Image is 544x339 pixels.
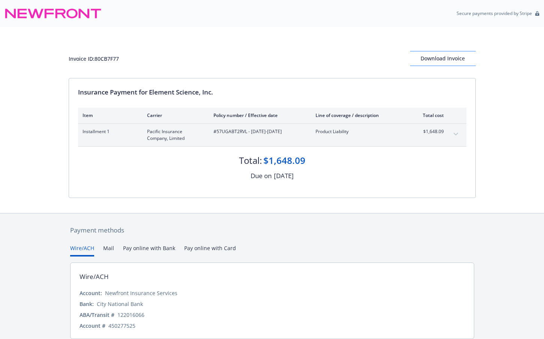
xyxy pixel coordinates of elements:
[123,244,175,256] button: Pay online with Bank
[117,311,144,319] div: 122016066
[80,311,114,319] div: ABA/Transit #
[450,128,462,140] button: expand content
[184,244,236,256] button: Pay online with Card
[410,51,476,66] button: Download Invoice
[316,128,404,135] span: Product Liability
[70,225,474,235] div: Payment methods
[69,55,119,63] div: Invoice ID: 80CB7F77
[239,154,262,167] div: Total:
[213,128,304,135] span: #57UGABT2RVL - [DATE]-[DATE]
[108,322,135,330] div: 450277525
[70,244,94,256] button: Wire/ACH
[147,112,201,118] div: Carrier
[78,124,466,146] div: Installment 1Pacific Insurance Company, Limited#57UGABT2RVL - [DATE]-[DATE]Product Liability$1,64...
[263,154,305,167] div: $1,648.09
[78,87,466,97] div: Insurance Payment for Element Science, Inc.
[457,10,532,16] p: Secure payments provided by Stripe
[147,128,201,142] span: Pacific Insurance Company, Limited
[97,300,143,308] div: City National Bank
[105,289,177,297] div: Newfront Insurance Services
[213,112,304,118] div: Policy number / Effective date
[80,289,102,297] div: Account:
[251,171,272,181] div: Due on
[80,300,94,308] div: Bank:
[416,128,444,135] span: $1,648.09
[83,112,135,118] div: Item
[80,272,109,282] div: Wire/ACH
[316,112,404,118] div: Line of coverage / description
[80,322,105,330] div: Account #
[83,128,135,135] span: Installment 1
[416,112,444,118] div: Total cost
[103,244,114,256] button: Mail
[274,171,294,181] div: [DATE]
